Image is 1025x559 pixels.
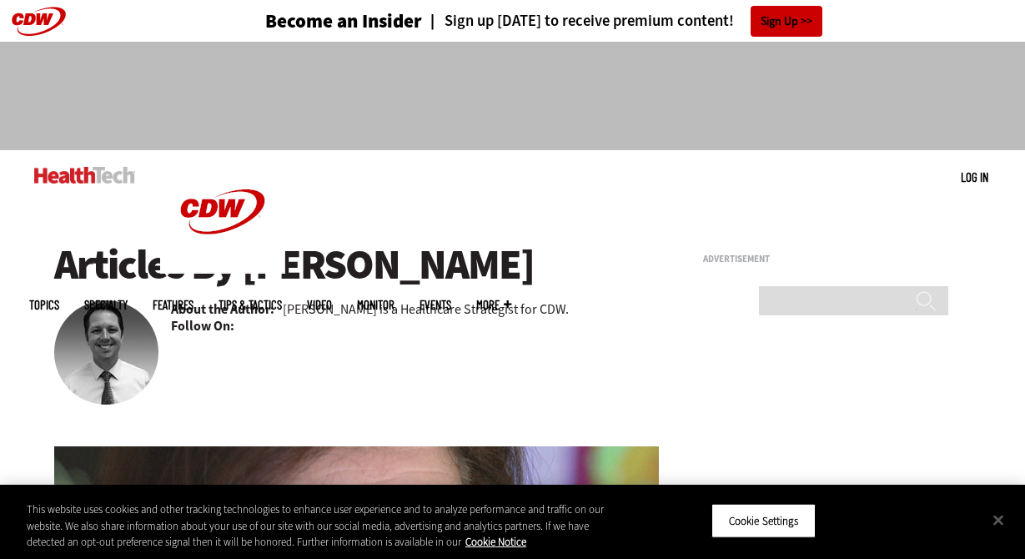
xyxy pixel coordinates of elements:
a: Features [153,299,193,311]
a: CDW [160,260,285,278]
span: Specialty [84,299,128,311]
h3: Become an Insider [265,12,422,31]
span: Topics [29,299,59,311]
span: More [476,299,511,311]
a: Tips & Tactics [219,299,282,311]
button: Close [980,501,1017,538]
iframe: advertisement [209,58,816,133]
a: Log in [961,169,988,184]
iframe: advertisement [703,270,953,479]
a: Sign up [DATE] to receive premium content! [422,13,734,29]
div: User menu [961,169,988,186]
a: Become an Insider [203,12,422,31]
a: More information about your privacy [465,535,526,549]
a: Video [307,299,332,311]
img: Home [160,150,285,274]
a: Sign Up [751,6,822,37]
a: MonITor [357,299,394,311]
a: Events [420,299,451,311]
div: This website uses cookies and other tracking technologies to enhance user experience and to analy... [27,501,615,551]
img: Home [34,167,135,184]
button: Cookie Settings [711,503,816,538]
